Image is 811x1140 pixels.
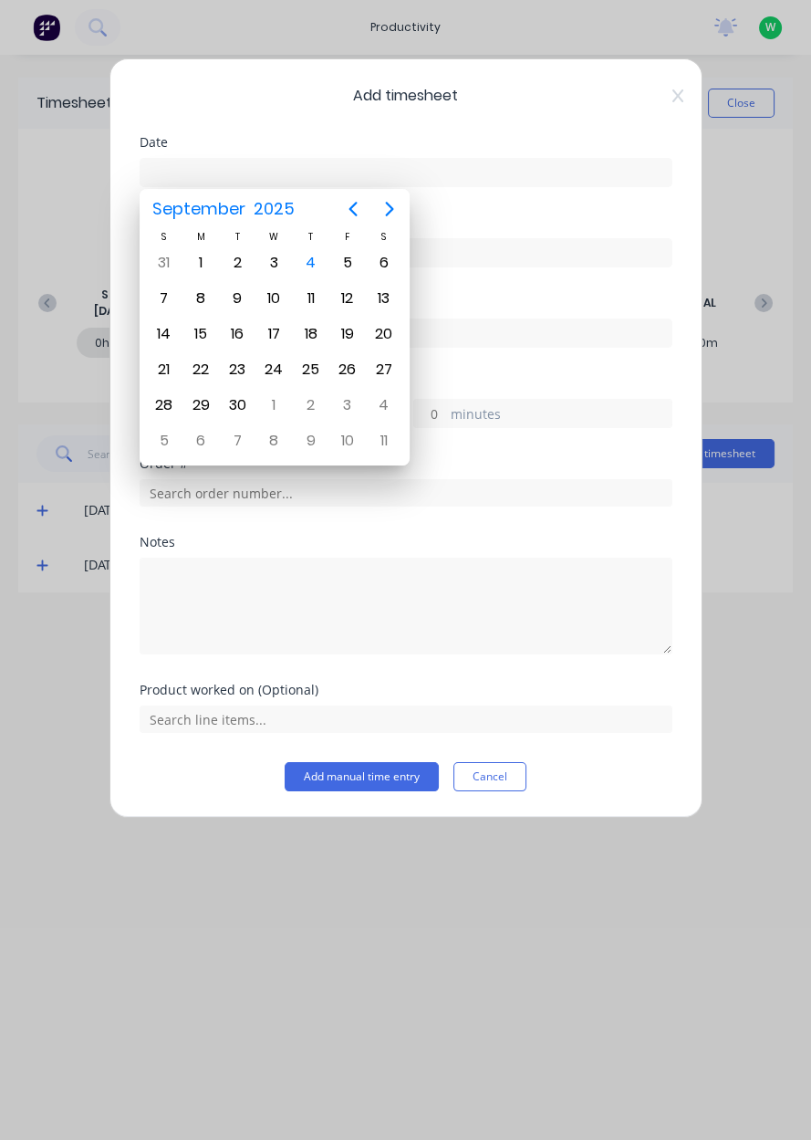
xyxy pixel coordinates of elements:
[224,392,251,419] div: Tuesday, September 30, 2025
[260,249,287,277] div: Wednesday, September 3, 2025
[414,400,446,427] input: 0
[366,229,402,245] div: S
[149,193,250,225] span: September
[297,249,325,277] div: Today, Thursday, September 4, 2025
[187,427,214,455] div: Monday, October 6, 2025
[255,229,292,245] div: W
[141,193,307,225] button: September2025
[151,356,178,383] div: Sunday, September 21, 2025
[224,427,251,455] div: Tuesday, October 7, 2025
[219,229,255,245] div: T
[370,285,398,312] div: Saturday, September 13, 2025
[140,684,672,696] div: Product worked on (Optional)
[451,404,671,427] label: minutes
[297,285,325,312] div: Thursday, September 11, 2025
[329,229,366,245] div: F
[370,249,398,277] div: Saturday, September 6, 2025
[335,191,371,227] button: Previous page
[140,536,672,549] div: Notes
[370,356,398,383] div: Saturday, September 27, 2025
[224,249,251,277] div: Tuesday, September 2, 2025
[334,356,361,383] div: Friday, September 26, 2025
[146,229,182,245] div: S
[151,285,178,312] div: Sunday, September 7, 2025
[260,356,287,383] div: Wednesday, September 24, 2025
[151,249,178,277] div: Sunday, August 31, 2025
[260,427,287,455] div: Wednesday, October 8, 2025
[370,427,398,455] div: Saturday, October 11, 2025
[187,356,214,383] div: Monday, September 22, 2025
[371,191,408,227] button: Next page
[187,249,214,277] div: Monday, September 1, 2025
[250,193,299,225] span: 2025
[187,320,214,348] div: Monday, September 15, 2025
[334,249,361,277] div: Friday, September 5, 2025
[334,392,361,419] div: Friday, October 3, 2025
[187,392,214,419] div: Monday, September 29, 2025
[140,479,672,507] input: Search order number...
[260,285,287,312] div: Wednesday, September 10, 2025
[187,285,214,312] div: Monday, September 8, 2025
[260,320,287,348] div: Wednesday, September 17, 2025
[297,320,325,348] div: Thursday, September 18, 2025
[370,392,398,419] div: Saturday, October 4, 2025
[140,136,672,149] div: Date
[453,762,526,791] button: Cancel
[370,320,398,348] div: Saturday, September 20, 2025
[151,320,178,348] div: Sunday, September 14, 2025
[140,457,672,470] div: Order #
[140,706,672,733] input: Search line items...
[334,285,361,312] div: Friday, September 12, 2025
[151,392,178,419] div: Sunday, September 28, 2025
[224,320,251,348] div: Tuesday, September 16, 2025
[151,427,178,455] div: Sunday, October 5, 2025
[297,356,325,383] div: Thursday, September 25, 2025
[334,427,361,455] div: Friday, October 10, 2025
[334,320,361,348] div: Friday, September 19, 2025
[297,392,325,419] div: Thursday, October 2, 2025
[260,392,287,419] div: Wednesday, October 1, 2025
[224,356,251,383] div: Tuesday, September 23, 2025
[182,229,219,245] div: M
[224,285,251,312] div: Tuesday, September 9, 2025
[297,427,325,455] div: Thursday, October 9, 2025
[285,762,439,791] button: Add manual time entry
[292,229,328,245] div: T
[140,85,672,107] span: Add timesheet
